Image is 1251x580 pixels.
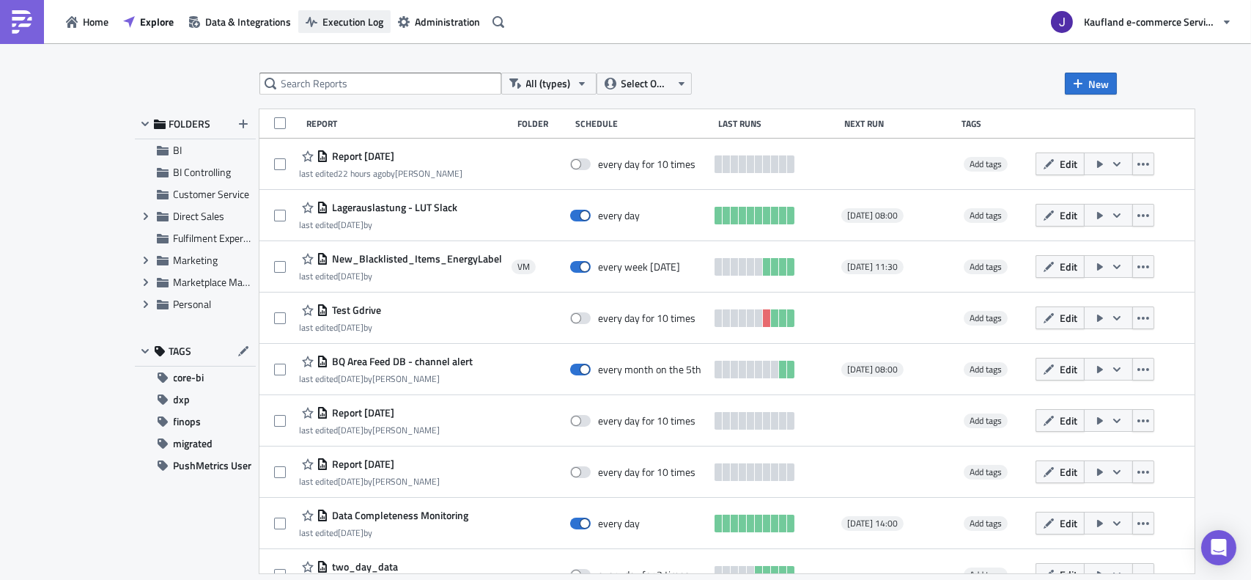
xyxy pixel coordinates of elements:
[598,158,695,171] div: every day for 10 times
[328,406,394,419] span: Report 2025-09-10
[598,209,640,222] div: every day
[1036,204,1085,227] button: Edit
[1060,515,1077,531] span: Edit
[847,210,898,221] span: [DATE] 08:00
[174,142,182,158] span: BI
[1036,460,1085,483] button: Edit
[598,466,695,479] div: every day for 10 times
[174,296,212,312] span: Personal
[962,118,1029,129] div: Tags
[174,230,267,246] span: Fulfilment Experience
[1089,76,1110,92] span: New
[328,560,398,573] span: two_day_data
[169,345,192,358] span: TAGS
[964,516,1008,531] span: Add tags
[135,433,256,455] button: migrated
[1036,512,1085,535] button: Edit
[1060,156,1077,172] span: Edit
[964,362,1008,377] span: Add tags
[1065,73,1117,95] button: New
[328,252,502,265] span: New_Blacklisted_Items_EnergyLabel
[299,271,502,282] div: last edited by
[328,201,457,214] span: Lagerauslastung - LUT Slack
[598,414,695,427] div: every day for 10 times
[299,373,473,384] div: last edited by [PERSON_NAME]
[847,261,898,273] span: [DATE] 11:30
[135,367,256,389] button: core-bi
[598,363,701,376] div: every month on the 5th
[970,362,1002,376] span: Add tags
[83,14,108,29] span: Home
[181,10,298,33] button: Data & Integrations
[847,518,898,529] span: [DATE] 14:00
[174,252,218,268] span: Marketing
[135,411,256,433] button: finops
[338,423,364,437] time: 2025-09-10T11:07:57Z
[174,274,288,290] span: Marketplace Management
[964,157,1008,172] span: Add tags
[299,168,462,179] div: last edited by [PERSON_NAME]
[174,411,202,433] span: finops
[970,260,1002,274] span: Add tags
[517,118,568,129] div: Folder
[328,509,468,522] span: Data Completeness Monitoring
[1060,361,1077,377] span: Edit
[847,364,898,375] span: [DATE] 08:00
[970,465,1002,479] span: Add tags
[1084,14,1216,29] span: Kaufland e-commerce Services GmbH & Co. KG
[116,10,181,33] button: Explore
[1036,306,1085,329] button: Edit
[1060,310,1077,326] span: Edit
[328,355,473,368] span: BQ Area Feed DB - channel alert
[298,10,391,33] a: Execution Log
[174,389,191,411] span: dxp
[174,208,225,224] span: Direct Sales
[299,425,440,436] div: last edited by [PERSON_NAME]
[1042,6,1240,38] button: Kaufland e-commerce Services GmbH & Co. KG
[338,320,364,334] time: 2025-09-24T06:38:07Z
[598,312,695,325] div: every day for 10 times
[174,455,252,477] span: PushMetrics User
[338,474,364,488] time: 2025-09-10T10:53:41Z
[338,166,386,180] time: 2025-10-09T09:58:21Z
[306,118,509,129] div: Report
[391,10,487,33] button: Administration
[526,76,571,92] span: All (types)
[10,10,34,34] img: PushMetrics
[1060,464,1077,480] span: Edit
[718,118,837,129] div: Last Runs
[135,455,256,477] button: PushMetrics User
[338,372,364,386] time: 2025-09-30T10:47:23Z
[140,14,174,29] span: Explore
[1036,358,1085,381] button: Edit
[328,304,381,317] span: Test Gdrive
[328,150,394,163] span: Report 2025-10-09
[970,157,1002,171] span: Add tags
[59,10,116,33] button: Home
[174,186,250,202] span: Customer Service
[1049,10,1074,34] img: Avatar
[299,322,381,333] div: last edited by
[174,164,232,180] span: BI Controlling
[1060,208,1077,223] span: Edit
[517,261,530,273] span: VM
[205,14,291,29] span: Data & Integrations
[259,73,501,95] input: Search Reports
[598,260,680,274] div: every week on Tuesday
[1036,255,1085,278] button: Edit
[970,516,1002,530] span: Add tags
[299,476,440,487] div: last edited by [PERSON_NAME]
[174,433,213,455] span: migrated
[964,311,1008,326] span: Add tags
[970,414,1002,427] span: Add tags
[1201,530,1236,565] div: Open Intercom Messenger
[575,118,711,129] div: Schedule
[338,526,364,540] time: 2025-09-05T09:14:49Z
[964,260,1008,274] span: Add tags
[501,73,597,95] button: All (types)
[621,76,671,92] span: Select Owner
[338,269,364,283] time: 2025-09-30T11:34:58Z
